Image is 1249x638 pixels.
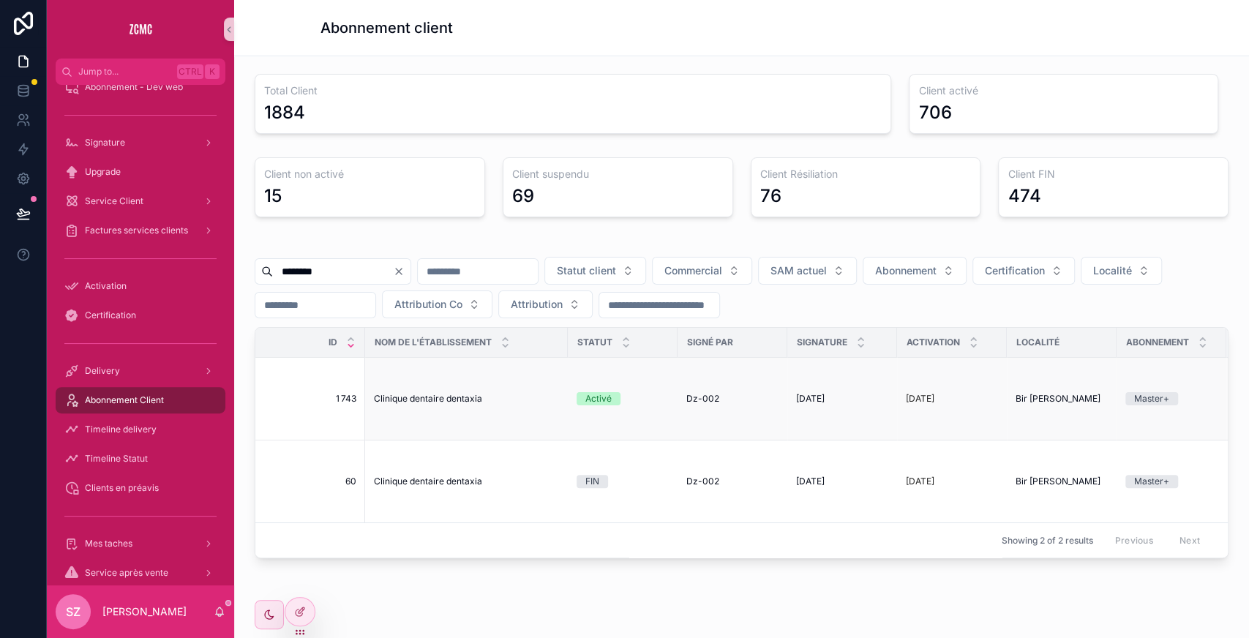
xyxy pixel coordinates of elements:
[85,280,127,292] span: Activation
[796,393,888,405] a: [DATE]
[85,365,120,377] span: Delivery
[1081,257,1162,285] button: Select Button
[66,603,80,620] span: SZ
[56,416,225,443] a: Timeline delivery
[329,337,337,348] span: ID
[85,166,121,178] span: Upgrade
[972,257,1075,285] button: Select Button
[56,188,225,214] a: Service Client
[264,83,882,98] h3: Total Client
[1016,393,1100,405] span: Bir [PERSON_NAME]
[56,273,225,299] a: Activation
[206,66,218,78] span: K
[85,137,125,149] span: Signature
[56,159,225,185] a: Upgrade
[374,393,559,405] a: Clinique dentaire dentaxia
[264,184,282,208] div: 15
[498,290,593,318] button: Select Button
[985,263,1045,278] span: Certification
[374,476,482,487] span: Clinique dentaire dentaxia
[1016,393,1108,405] a: Bir [PERSON_NAME]
[906,476,998,487] a: [DATE]
[56,74,225,100] a: Abonnement - Dev web
[557,263,616,278] span: Statut client
[875,263,937,278] span: Abonnement
[687,337,733,348] span: Signé par
[760,184,781,208] div: 76
[760,167,972,181] h3: Client Résiliation
[85,81,183,93] span: Abonnement - Dev web
[796,476,888,487] a: [DATE]
[686,393,779,405] a: Dz-002
[85,309,136,321] span: Certification
[1016,476,1108,487] a: Bir [PERSON_NAME]
[585,475,599,488] div: FIN
[56,302,225,329] a: Certification
[585,392,612,405] div: Activé
[85,482,159,494] span: Clients en préavis
[56,560,225,586] a: Service après vente
[394,297,462,312] span: Attribution Co
[577,337,612,348] span: Statut
[56,387,225,413] a: Abonnement Client
[906,393,998,405] a: [DATE]
[1016,476,1100,487] span: Bir [PERSON_NAME]
[1126,337,1189,348] span: Abonnement
[56,59,225,85] button: Jump to...CtrlK
[1134,392,1169,405] div: Master+
[577,392,669,405] a: Activé
[770,263,827,278] span: SAM actuel
[85,424,157,435] span: Timeline delivery
[56,130,225,156] a: Signature
[273,393,356,405] a: 1 743
[382,290,492,318] button: Select Button
[1093,263,1132,278] span: Localité
[102,604,187,619] p: [PERSON_NAME]
[129,18,152,41] img: App logo
[664,263,722,278] span: Commercial
[512,167,724,181] h3: Client suspendu
[56,446,225,472] a: Timeline Statut
[1008,184,1040,208] div: 474
[1134,475,1169,488] div: Master+
[577,475,669,488] a: FIN
[85,453,148,465] span: Timeline Statut
[796,476,825,487] span: [DATE]
[375,337,492,348] span: NOM de l'établissement
[273,476,356,487] a: 60
[686,476,719,487] span: Dz-002
[56,217,225,244] a: Factures services clients
[47,85,234,585] div: scrollable content
[918,101,951,124] div: 706
[863,257,967,285] button: Select Button
[393,266,410,277] button: Clear
[374,476,559,487] a: Clinique dentaire dentaxia
[264,167,476,181] h3: Client non activé
[85,538,132,549] span: Mes taches
[177,64,203,79] span: Ctrl
[56,530,225,557] a: Mes taches
[85,195,143,207] span: Service Client
[85,225,188,236] span: Factures services clients
[85,394,164,406] span: Abonnement Client
[1125,392,1218,405] a: Master+
[374,393,482,405] span: Clinique dentaire dentaxia
[56,358,225,384] a: Delivery
[1008,167,1219,181] h3: Client FIN
[907,337,960,348] span: Activation
[796,393,825,405] span: [DATE]
[85,567,168,579] span: Service après vente
[1125,475,1218,488] a: Master+
[512,184,534,208] div: 69
[544,257,646,285] button: Select Button
[1016,337,1059,348] span: Localité
[686,393,719,405] span: Dz-002
[78,66,171,78] span: Jump to...
[511,297,563,312] span: Attribution
[264,101,305,124] div: 1884
[652,257,752,285] button: Select Button
[906,393,934,405] p: [DATE]
[320,18,453,38] h1: Abonnement client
